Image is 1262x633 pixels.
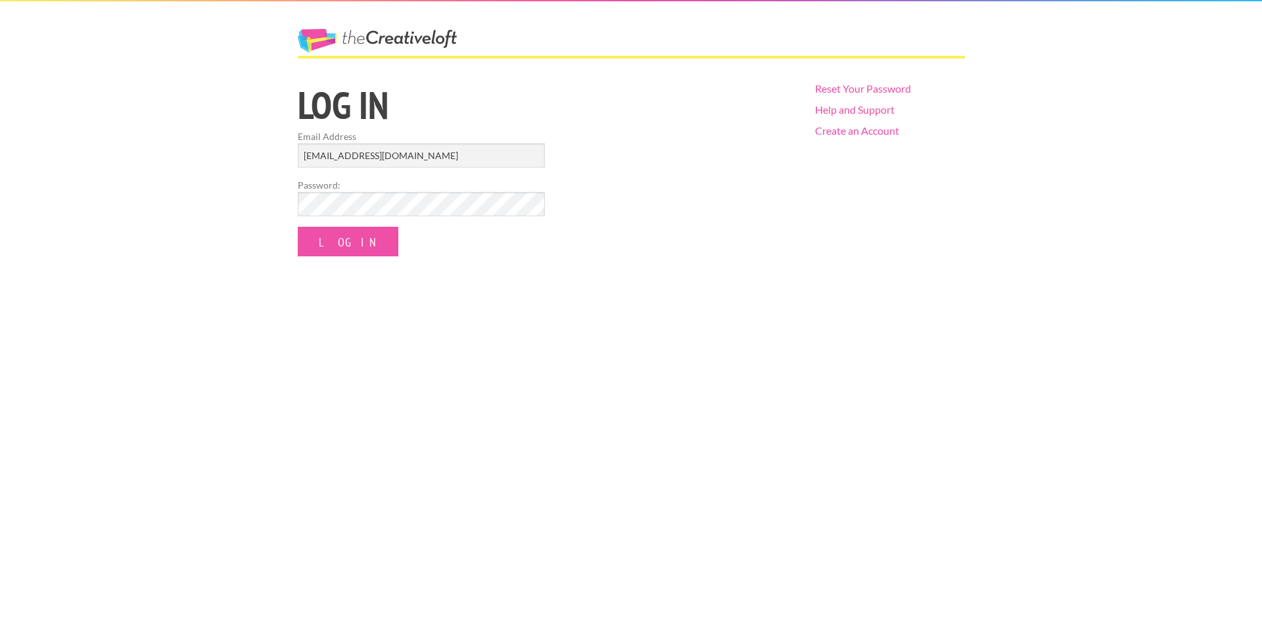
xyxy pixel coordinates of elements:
input: Log In [298,227,398,256]
label: Email Address [298,129,545,143]
h1: Log in [298,86,793,124]
a: The Creative Loft [298,29,457,53]
a: Create an Account [815,124,899,137]
a: Help and Support [815,103,895,116]
label: Password: [298,178,545,192]
a: Reset Your Password [815,82,911,95]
